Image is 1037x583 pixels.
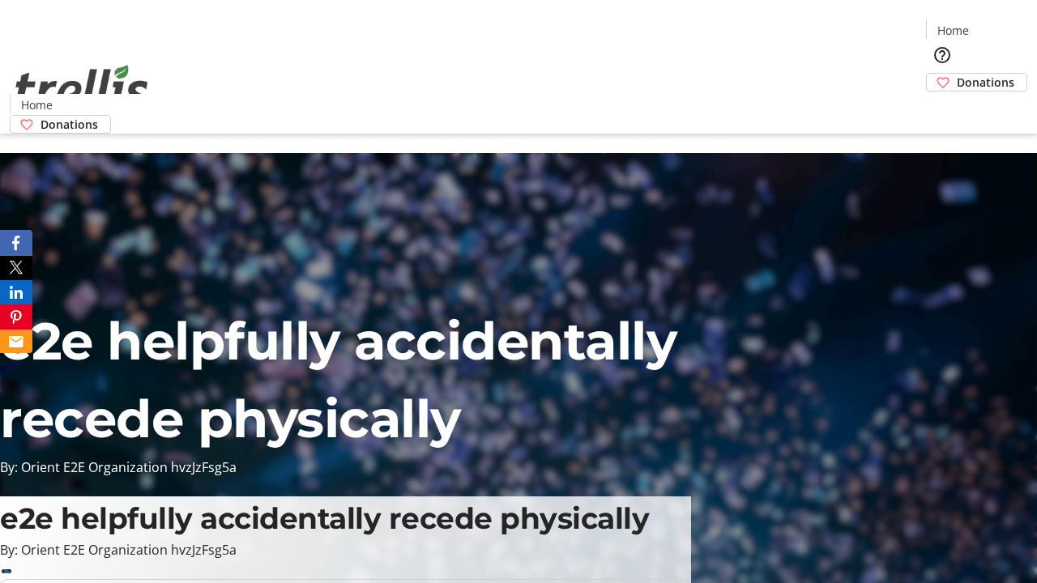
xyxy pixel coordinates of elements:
[926,73,1027,91] a: Donations
[41,116,98,133] span: Donations
[11,96,62,113] a: Home
[10,47,154,128] img: Orient E2E Organization hvzJzFsg5a's Logo
[926,39,958,71] button: Help
[926,91,958,124] button: Cart
[937,22,969,39] span: Home
[957,74,1014,91] span: Donations
[927,22,979,39] a: Home
[10,115,111,134] a: Donations
[21,96,53,113] span: Home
